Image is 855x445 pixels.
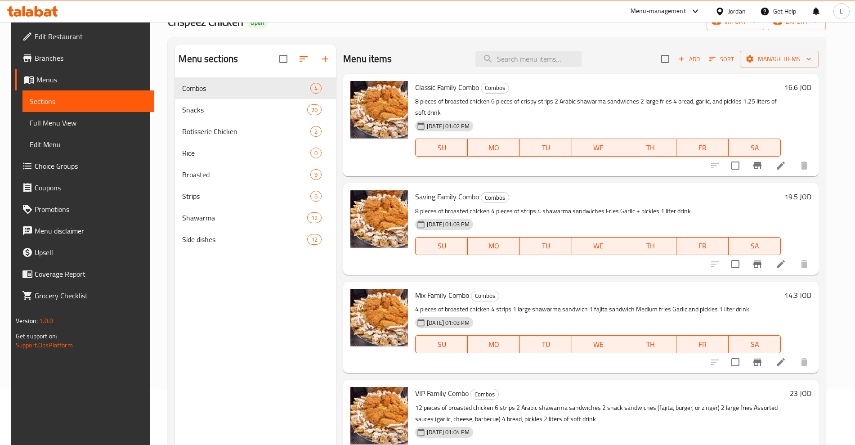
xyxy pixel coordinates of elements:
span: 0 [311,149,321,157]
span: FR [680,141,725,154]
button: TU [520,139,572,157]
span: [DATE] 01:03 PM [423,319,473,327]
span: WE [576,239,621,252]
div: Combos [481,192,509,203]
span: Select to update [726,353,745,372]
div: items [310,126,322,137]
p: 4 pieces of broasted chicken 4 strips 1 large shawarma sandwich 1 fajita sandwich Medium fries Ga... [415,304,781,315]
img: Mix Family Combo [350,289,408,346]
button: Sort [707,52,736,66]
span: L [840,6,843,16]
img: VIP Family Combo [350,387,408,445]
input: search [475,51,582,67]
span: Sort sections [293,48,314,70]
div: items [307,104,322,115]
span: SA [732,141,777,154]
button: SU [415,237,468,255]
span: Side dishes [182,234,307,245]
a: Sections [22,90,154,112]
div: Jordan [728,6,746,16]
button: delete [793,253,815,275]
div: Strips6 [175,185,336,207]
div: Menu-management [631,6,686,17]
span: [DATE] 01:02 PM [423,122,473,130]
div: items [310,169,322,180]
button: FR [676,237,729,255]
span: Combos [481,193,509,203]
span: Add [677,54,701,64]
span: Branches [35,53,147,63]
button: WE [572,139,624,157]
span: Sort [709,54,734,64]
button: Branch-specific-item [747,351,768,373]
button: SA [729,237,781,255]
span: Sort items [703,52,740,66]
span: Version: [16,315,38,327]
span: Coverage Report [35,269,147,279]
span: Choice Groups [35,161,147,171]
span: 12 [308,235,321,244]
div: Snacks20 [175,99,336,121]
a: Choice Groups [15,155,154,177]
span: SA [732,338,777,351]
span: TH [628,141,673,154]
span: Shawarma [182,212,307,223]
button: TU [520,335,572,353]
span: Rice [182,148,310,158]
span: Saving Family Combo [415,190,479,203]
span: SU [419,239,464,252]
span: SA [732,239,777,252]
div: Open [247,18,268,28]
button: TU [520,237,572,255]
span: Broasted [182,169,310,180]
button: SU [415,139,468,157]
div: Rotisserie Chicken2 [175,121,336,142]
div: items [310,191,322,202]
div: Rotisserie Chicken [182,126,310,137]
span: MO [471,141,516,154]
div: Rice0 [175,142,336,164]
span: Upsell [35,247,147,258]
button: FR [676,335,729,353]
span: Classic Family Combo [415,81,479,94]
a: Edit menu item [775,160,786,171]
a: Edit Restaurant [15,26,154,47]
span: TH [628,338,673,351]
p: 12 pieces of broasted chicken 6 strips 2 Arabic shawarma sandwiches 2 snack sandwiches (fajita, b... [415,402,786,425]
span: Select to update [726,255,745,274]
a: Menu disclaimer [15,220,154,242]
span: 2 [311,127,321,136]
span: Strips [182,191,310,202]
p: 8 pieces of broasted chicken 4 pieces of strips 4 shawarma sandwiches Fries Garlic + pickles 1 li... [415,206,781,217]
span: FR [680,338,725,351]
button: SA [729,139,781,157]
span: TU [524,239,569,252]
a: Edit Menu [22,134,154,155]
a: Edit menu item [775,259,786,270]
button: TH [624,335,676,353]
button: TH [624,237,676,255]
span: Full Menu View [30,117,147,128]
span: Edit Menu [30,139,147,150]
div: Combos [182,83,310,94]
div: Shawarma12 [175,207,336,229]
span: Combos [471,389,498,400]
span: Promotions [35,204,147,215]
span: import [714,16,757,27]
span: SU [419,338,464,351]
button: Branch-specific-item [747,155,768,176]
span: Edit Restaurant [35,31,147,42]
h2: Menu sections [179,52,238,66]
a: Full Menu View [22,112,154,134]
span: SU [419,141,464,154]
a: Coverage Report [15,263,154,285]
p: 8 pieces of broasted chicken 6 pieces of crispy strips 2 Arabic shawarma sandwiches 2 large fries... [415,96,781,118]
div: Side dishes12 [175,229,336,250]
a: Upsell [15,242,154,263]
span: Menus [36,74,147,85]
span: 9 [311,171,321,179]
h6: 16.6 JOD [784,81,811,94]
button: MO [468,237,520,255]
div: Combos [470,389,499,400]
